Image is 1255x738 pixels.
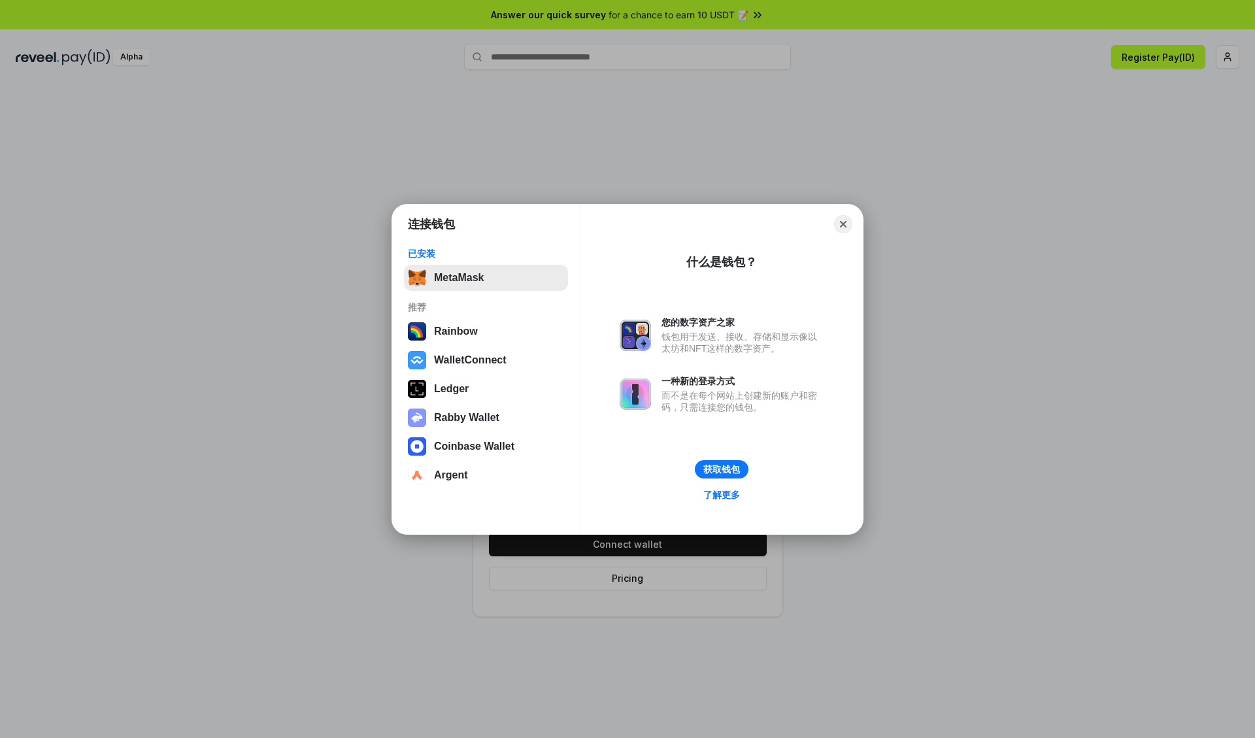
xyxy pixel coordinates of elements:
[408,301,564,313] div: 推荐
[434,354,507,366] div: WalletConnect
[695,460,748,478] button: 获取钱包
[404,405,568,431] button: Rabby Wallet
[408,380,426,398] img: svg+xml,%3Csvg%20xmlns%3D%22http%3A%2F%2Fwww.w3.org%2F2000%2Fsvg%22%20width%3D%2228%22%20height%3...
[408,351,426,369] img: svg+xml,%3Csvg%20width%3D%2228%22%20height%3D%2228%22%20viewBox%3D%220%200%2028%2028%22%20fill%3D...
[703,463,740,475] div: 获取钱包
[434,383,469,395] div: Ledger
[404,265,568,291] button: MetaMask
[661,390,824,413] div: 而不是在每个网站上创建新的账户和密码，只需连接您的钱包。
[834,215,852,233] button: Close
[620,378,651,410] img: svg+xml,%3Csvg%20xmlns%3D%22http%3A%2F%2Fwww.w3.org%2F2000%2Fsvg%22%20fill%3D%22none%22%20viewBox...
[695,486,748,503] a: 了解更多
[404,376,568,402] button: Ledger
[408,269,426,287] img: svg+xml,%3Csvg%20fill%3D%22none%22%20height%3D%2233%22%20viewBox%3D%220%200%2035%2033%22%20width%...
[434,469,468,481] div: Argent
[404,347,568,373] button: WalletConnect
[620,320,651,351] img: svg+xml,%3Csvg%20xmlns%3D%22http%3A%2F%2Fwww.w3.org%2F2000%2Fsvg%22%20fill%3D%22none%22%20viewBox...
[434,272,484,284] div: MetaMask
[408,216,455,232] h1: 连接钱包
[408,322,426,341] img: svg+xml,%3Csvg%20width%3D%22120%22%20height%3D%22120%22%20viewBox%3D%220%200%20120%20120%22%20fil...
[703,489,740,501] div: 了解更多
[404,433,568,460] button: Coinbase Wallet
[434,412,499,424] div: Rabby Wallet
[434,326,478,337] div: Rainbow
[404,462,568,488] button: Argent
[661,316,824,328] div: 您的数字资产之家
[408,466,426,484] img: svg+xml,%3Csvg%20width%3D%2228%22%20height%3D%2228%22%20viewBox%3D%220%200%2028%2028%22%20fill%3D...
[408,248,564,260] div: 已安装
[408,409,426,427] img: svg+xml,%3Csvg%20xmlns%3D%22http%3A%2F%2Fwww.w3.org%2F2000%2Fsvg%22%20fill%3D%22none%22%20viewBox...
[661,375,824,387] div: 一种新的登录方式
[661,331,824,354] div: 钱包用于发送、接收、存储和显示像以太坊和NFT这样的数字资产。
[434,441,514,452] div: Coinbase Wallet
[404,318,568,344] button: Rainbow
[408,437,426,456] img: svg+xml,%3Csvg%20width%3D%2228%22%20height%3D%2228%22%20viewBox%3D%220%200%2028%2028%22%20fill%3D...
[686,254,757,270] div: 什么是钱包？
